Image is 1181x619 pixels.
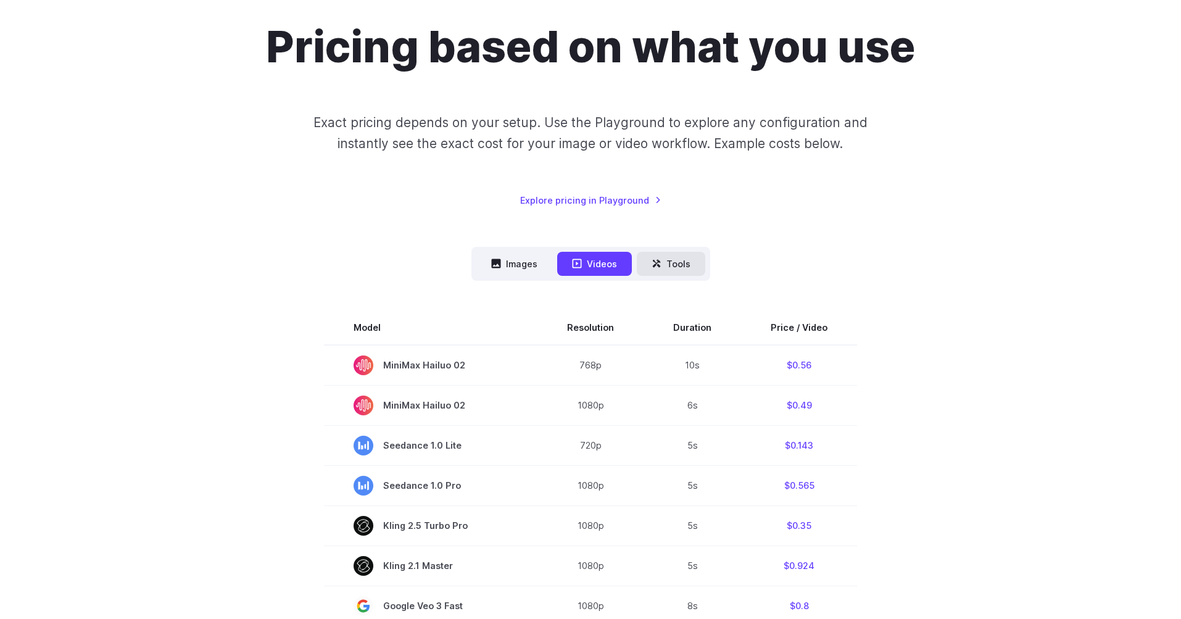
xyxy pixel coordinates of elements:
button: Videos [557,252,632,276]
td: 1080p [537,386,644,426]
td: 5s [644,506,741,546]
td: $0.565 [741,466,857,506]
td: $0.35 [741,506,857,546]
p: Exact pricing depends on your setup. Use the Playground to explore any configuration and instantl... [290,112,891,154]
td: $0.924 [741,546,857,586]
span: Seedance 1.0 Pro [354,476,508,496]
td: $0.143 [741,426,857,466]
td: 1080p [537,466,644,506]
td: $0.56 [741,345,857,386]
th: Model [324,310,537,345]
span: MiniMax Hailuo 02 [354,396,508,415]
span: Seedance 1.0 Lite [354,436,508,455]
td: 720p [537,426,644,466]
td: 6s [644,386,741,426]
td: $0.49 [741,386,857,426]
span: MiniMax Hailuo 02 [354,355,508,375]
span: Google Veo 3 Fast [354,596,508,616]
th: Resolution [537,310,644,345]
button: Tools [637,252,705,276]
td: 10s [644,345,741,386]
h1: Pricing based on what you use [266,21,915,73]
th: Price / Video [741,310,857,345]
td: 5s [644,426,741,466]
a: Explore pricing in Playground [520,193,661,207]
span: Kling 2.1 Master [354,556,508,576]
td: 1080p [537,506,644,546]
td: 768p [537,345,644,386]
td: 5s [644,466,741,506]
td: 1080p [537,546,644,586]
button: Images [476,252,552,276]
th: Duration [644,310,741,345]
span: Kling 2.5 Turbo Pro [354,516,508,536]
td: 5s [644,546,741,586]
